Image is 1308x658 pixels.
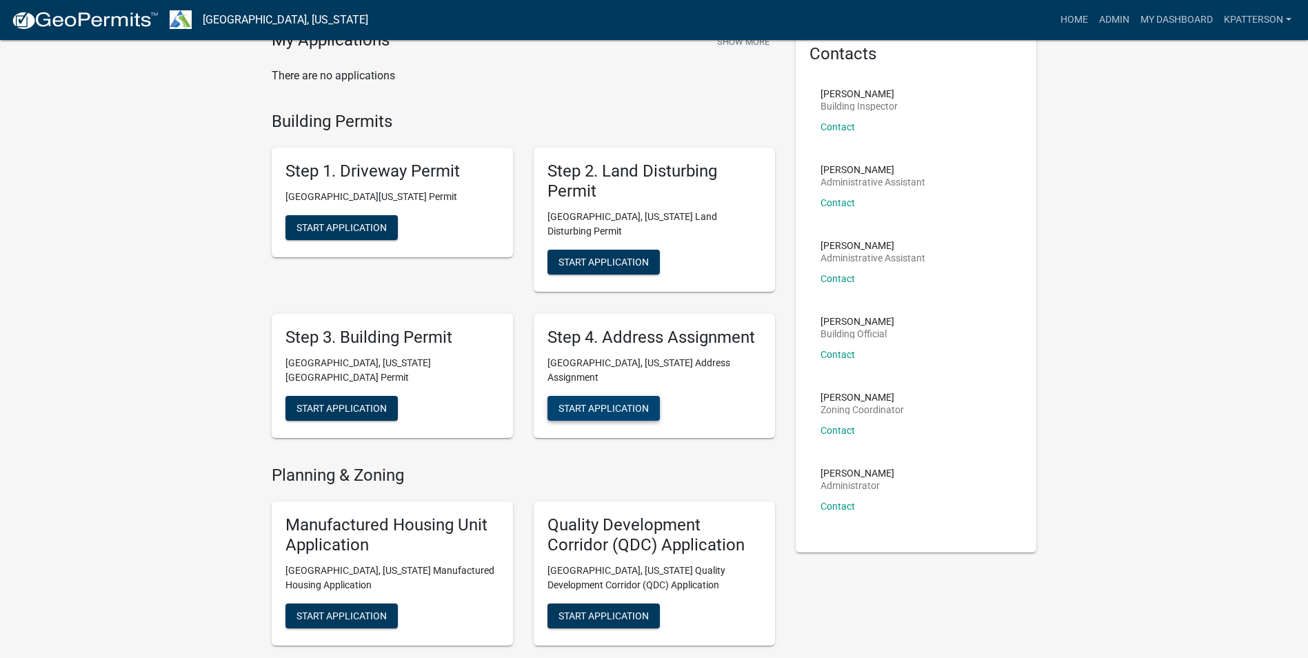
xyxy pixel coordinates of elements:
[285,161,499,181] h5: Step 1. Driveway Permit
[285,190,499,204] p: [GEOGRAPHIC_DATA][US_STATE] Permit
[547,328,761,348] h5: Step 4. Address Assignment
[296,610,387,621] span: Start Application
[821,468,894,478] p: [PERSON_NAME]
[712,30,775,53] button: Show More
[285,564,499,592] p: [GEOGRAPHIC_DATA], [US_STATE] Manufactured Housing Application
[821,273,855,284] a: Contact
[285,356,499,385] p: [GEOGRAPHIC_DATA], [US_STATE][GEOGRAPHIC_DATA] Permit
[547,396,660,421] button: Start Application
[547,161,761,201] h5: Step 2. Land Disturbing Permit
[547,356,761,385] p: [GEOGRAPHIC_DATA], [US_STATE] Address Assignment
[821,253,925,263] p: Administrative Assistant
[285,396,398,421] button: Start Application
[821,392,904,402] p: [PERSON_NAME]
[821,405,904,415] p: Zoning Coordinator
[821,241,925,250] p: [PERSON_NAME]
[559,256,649,267] span: Start Application
[821,317,894,326] p: [PERSON_NAME]
[821,501,855,512] a: Contact
[285,328,499,348] h5: Step 3. Building Permit
[272,112,775,132] h4: Building Permits
[285,604,398,628] button: Start Application
[272,466,775,486] h4: Planning & Zoning
[547,515,761,555] h5: Quality Development Corridor (QDC) Application
[821,197,855,208] a: Contact
[547,250,660,275] button: Start Application
[272,68,775,84] p: There are no applications
[1055,7,1094,33] a: Home
[821,121,855,132] a: Contact
[809,44,1023,64] h5: Contacts
[559,402,649,413] span: Start Application
[285,215,398,240] button: Start Application
[821,101,898,111] p: Building Inspector
[559,610,649,621] span: Start Application
[272,30,390,51] h4: My Applications
[547,604,660,628] button: Start Application
[296,402,387,413] span: Start Application
[821,349,855,360] a: Contact
[821,425,855,436] a: Contact
[821,177,925,187] p: Administrative Assistant
[1094,7,1135,33] a: Admin
[821,165,925,175] p: [PERSON_NAME]
[1218,7,1297,33] a: KPATTERSON
[821,329,894,339] p: Building Official
[170,10,192,29] img: Troup County, Georgia
[821,89,898,99] p: [PERSON_NAME]
[547,564,761,592] p: [GEOGRAPHIC_DATA], [US_STATE] Quality Development Corridor (QDC) Application
[547,210,761,239] p: [GEOGRAPHIC_DATA], [US_STATE] Land Disturbing Permit
[203,8,368,32] a: [GEOGRAPHIC_DATA], [US_STATE]
[285,515,499,555] h5: Manufactured Housing Unit Application
[296,222,387,233] span: Start Application
[821,481,894,490] p: Administrator
[1135,7,1218,33] a: My Dashboard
